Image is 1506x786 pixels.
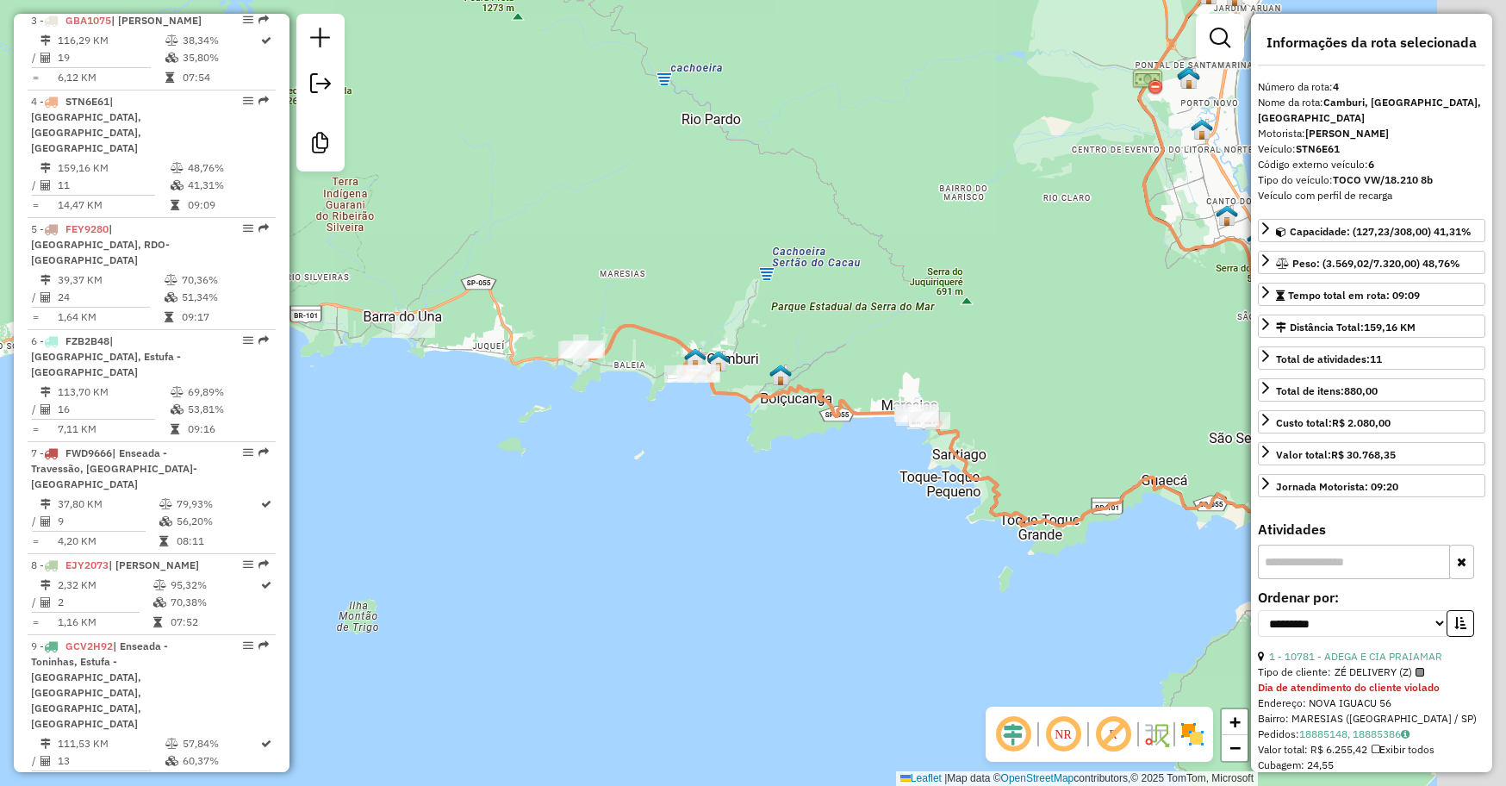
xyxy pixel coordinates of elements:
strong: Camburi, [GEOGRAPHIC_DATA], [GEOGRAPHIC_DATA] [1258,96,1481,124]
td: 41,31% [187,177,269,194]
em: Rota exportada [258,640,269,651]
div: Jornada Motorista: 09:20 [1276,479,1398,495]
td: 69,89% [187,384,269,401]
i: Rota otimizada [261,739,271,749]
div: Pedidos: [1258,727,1485,742]
span: FZB2B48 [65,334,109,347]
span: 159,16 KM [1364,321,1416,334]
td: / [31,513,40,530]
h4: Atividades [1258,521,1485,538]
div: Número da rota: [1258,79,1485,95]
i: % de utilização do peso [153,580,166,590]
div: Distância Total: [1276,320,1416,335]
img: ANDERSON DE SOUZA DA SILVA [769,364,792,386]
td: / [31,49,40,66]
span: FWD9666 [65,446,112,459]
span: | [944,772,947,784]
i: Total de Atividades [40,756,51,766]
i: Rota otimizada [261,499,271,509]
div: Endereço: NOVA IGUACU 56 [1258,696,1485,711]
i: Distância Total [40,739,51,749]
td: 19 [57,49,165,66]
img: PEDRO LUIZ DOS SANTOS CRUZ [1216,204,1238,227]
span: 9 - [31,639,168,730]
td: 35,80% [182,49,259,66]
a: Zoom in [1222,709,1248,735]
em: Rota exportada [258,447,269,458]
td: 113,70 KM [57,384,170,401]
img: LEONARDO DOS REIS CEZAR [1191,118,1213,140]
td: 53,81% [187,401,269,418]
div: Atividade não roteirizada - SUP BARRA DO UNA [392,321,435,338]
strong: 6 [1368,158,1374,171]
i: Distância Total [40,387,51,397]
td: 70,38% [170,594,259,611]
a: Capacidade: (127,23/308,00) 41,31% [1258,219,1485,242]
i: % de utilização do peso [165,275,177,285]
td: / [31,594,40,611]
td: 08:11 [176,533,259,550]
span: Total de atividades: [1276,352,1382,365]
td: 1,16 KM [57,614,152,631]
img: P.A FLOR DO CACAU [707,350,730,372]
span: 3 - [31,14,202,27]
span: | [PERSON_NAME] [111,14,202,27]
span: GCV2H92 [65,639,113,652]
td: 48,76% [187,159,269,177]
i: % de utilização do peso [165,35,178,46]
i: Total de Atividades [40,180,51,190]
i: Total de Atividades [40,597,51,608]
i: % de utilização do peso [165,739,178,749]
div: Bairro: MARESIAS ([GEOGRAPHIC_DATA] / SP) [1258,711,1485,727]
span: STN6E61 [65,95,109,108]
i: Total de Atividades [40,292,51,303]
i: Observações [1401,729,1410,739]
span: GBA1075 [65,14,111,27]
td: / [31,289,40,306]
strong: 11 [1370,352,1382,365]
div: Veículo com perfil de recarga [1258,188,1485,203]
i: Rota otimizada [261,580,271,590]
span: | [PERSON_NAME] [109,558,199,571]
em: Opções [243,335,253,346]
td: 24 [57,289,164,306]
img: DIEGO MORENO GONÇALVES [1177,65,1199,88]
td: 2,32 KM [57,577,152,594]
i: Tempo total em rota [171,424,179,434]
em: Rota exportada [258,335,269,346]
span: 8 - [31,558,199,571]
em: Rota exportada [258,223,269,234]
i: Distância Total [40,275,51,285]
strong: R$ 2.080,00 [1332,416,1391,429]
td: 7,11 KM [57,421,170,438]
i: % de utilização da cubagem [165,53,178,63]
span: 6 - [31,334,181,378]
td: / [31,401,40,418]
span: | [GEOGRAPHIC_DATA], Estufa - [GEOGRAPHIC_DATA] [31,334,181,378]
a: Exibir filtros [1203,21,1237,55]
span: | [GEOGRAPHIC_DATA], RDO-[GEOGRAPHIC_DATA] [31,222,170,266]
span: EJY2073 [65,558,109,571]
strong: 880,00 [1344,384,1378,397]
i: % de utilização do peso [171,387,184,397]
td: 13 [57,752,165,770]
strong: [PERSON_NAME] [1305,127,1389,140]
span: FEY9280 [65,222,109,235]
a: Tempo total em rota: 09:09 [1258,283,1485,306]
div: Veículo: [1258,141,1485,157]
td: 4,20 KM [57,533,159,550]
i: % de utilização da cubagem [171,404,184,415]
label: Ordenar por: [1258,587,1485,608]
i: Tempo total em rota [153,617,162,627]
i: % de utilização da cubagem [165,292,177,303]
span: 4 - [31,95,141,154]
a: 1 - 10781 - ADEGA E CIA PRAIAMAR [1269,650,1442,663]
i: Tempo total em rota [171,200,179,210]
i: Tempo total em rota [159,536,168,546]
span: Exibir rótulo [1092,714,1134,755]
td: 07:54 [182,69,259,86]
strong: STN6E61 [1296,142,1340,155]
span: Capacidade: (127,23/308,00) 41,31% [1290,225,1472,238]
span: Cubagem: 24,55 [1258,758,1334,771]
td: 60,37% [182,752,259,770]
